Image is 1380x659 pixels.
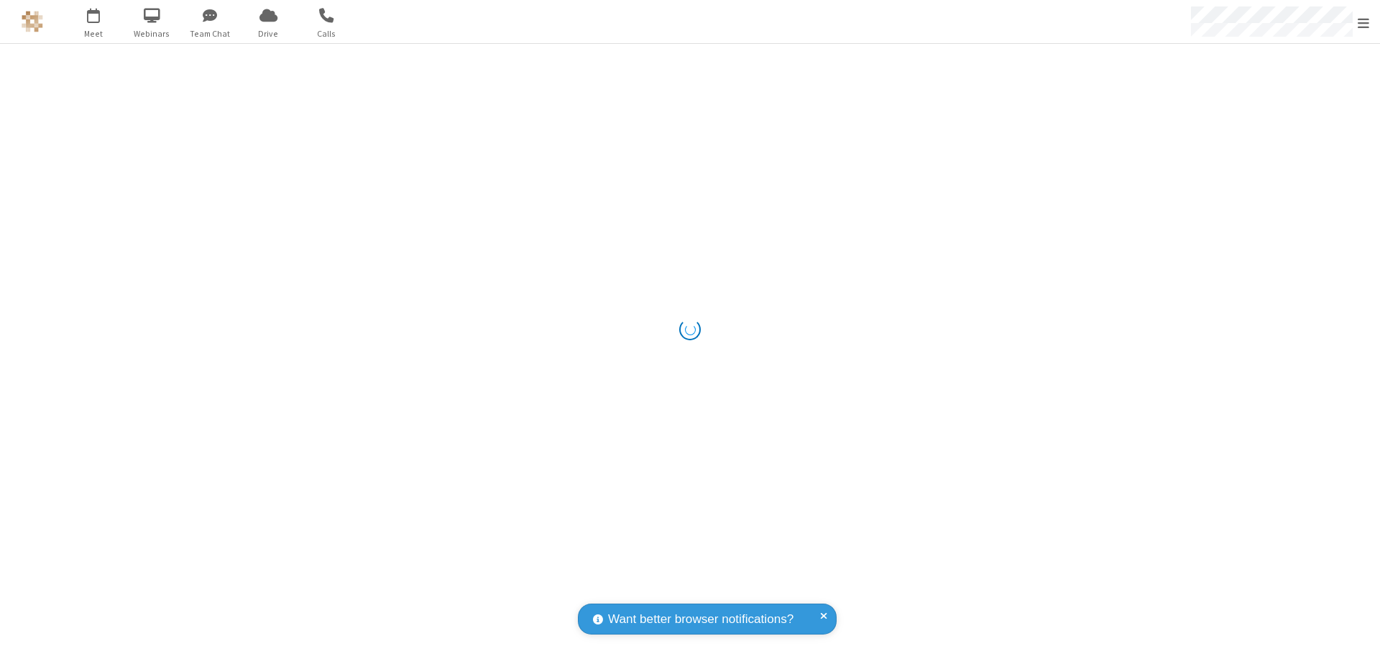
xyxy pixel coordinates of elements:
[300,27,354,40] span: Calls
[241,27,295,40] span: Drive
[22,11,43,32] img: QA Selenium DO NOT DELETE OR CHANGE
[67,27,121,40] span: Meet
[183,27,237,40] span: Team Chat
[125,27,179,40] span: Webinars
[608,610,793,629] span: Want better browser notifications?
